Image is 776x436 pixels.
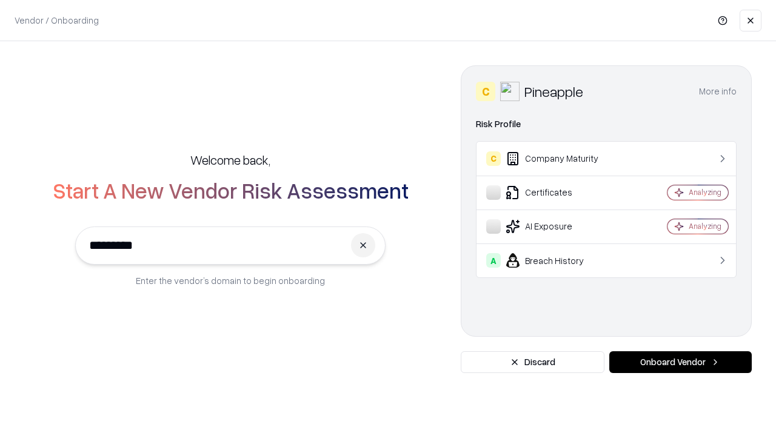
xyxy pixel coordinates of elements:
div: Certificates [486,185,631,200]
div: A [486,253,501,268]
div: C [476,82,495,101]
h5: Welcome back, [190,151,270,168]
h2: Start A New Vendor Risk Assessment [53,178,409,202]
div: C [486,151,501,166]
div: Analyzing [689,221,721,231]
div: Breach History [486,253,631,268]
div: Analyzing [689,187,721,197]
p: Vendor / Onboarding [15,14,99,27]
button: Discard [461,351,604,373]
div: AI Exposure [486,219,631,234]
button: More info [699,81,737,102]
div: Company Maturity [486,151,631,166]
p: Enter the vendor’s domain to begin onboarding [136,274,325,287]
div: Pineapple [524,82,583,101]
button: Onboard Vendor [609,351,752,373]
img: Pineapple [500,82,520,101]
div: Risk Profile [476,117,737,131]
